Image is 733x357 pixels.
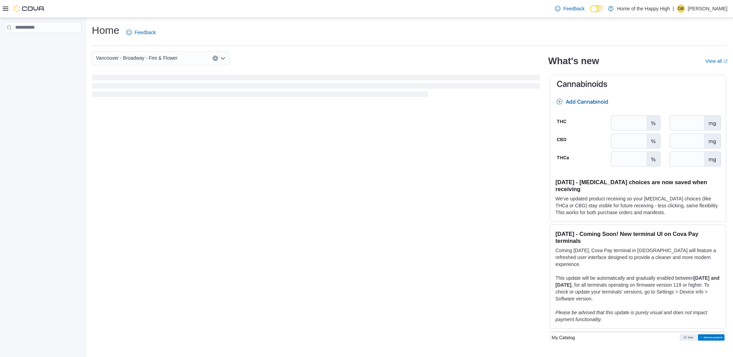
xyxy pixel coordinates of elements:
[220,56,226,61] button: Open list of options
[556,275,720,302] p: This update will be automatically and gradually enabled between , for all terminals operating on ...
[124,26,158,39] a: Feedback
[673,4,674,13] p: |
[678,4,684,13] span: GB
[556,247,720,268] p: Coming [DATE], Cova Pay terminal in [GEOGRAPHIC_DATA] will feature a refreshed user interface des...
[552,2,587,16] a: Feedback
[92,23,119,37] h1: Home
[92,76,540,98] span: Loading
[590,5,605,12] input: Dark Mode
[14,5,45,12] img: Cova
[617,4,670,13] p: Home of the Happy High
[548,56,599,67] h2: What's new
[556,275,720,288] strong: [DATE] and [DATE]
[4,34,81,51] nav: Complex example
[213,56,218,61] button: Clear input
[135,29,156,36] span: Feedback
[705,58,727,64] a: View allExternal link
[556,230,720,244] h3: [DATE] - Coming Soon! New terminal UI on Cova Pay terminals
[563,5,584,12] span: Feedback
[677,4,685,13] div: Giovanna Barros
[556,195,720,216] p: We've updated product receiving so your [MEDICAL_DATA] choices (like THCa or CBG) stay visible fo...
[556,310,707,322] em: Please be advised that this update is purely visual and does not impact payment functionality.
[688,4,727,13] p: [PERSON_NAME]
[556,179,720,192] h3: [DATE] - [MEDICAL_DATA] choices are now saved when receiving
[96,54,177,62] span: Vancouver - Broadway - Fire & Flower
[723,59,727,63] svg: External link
